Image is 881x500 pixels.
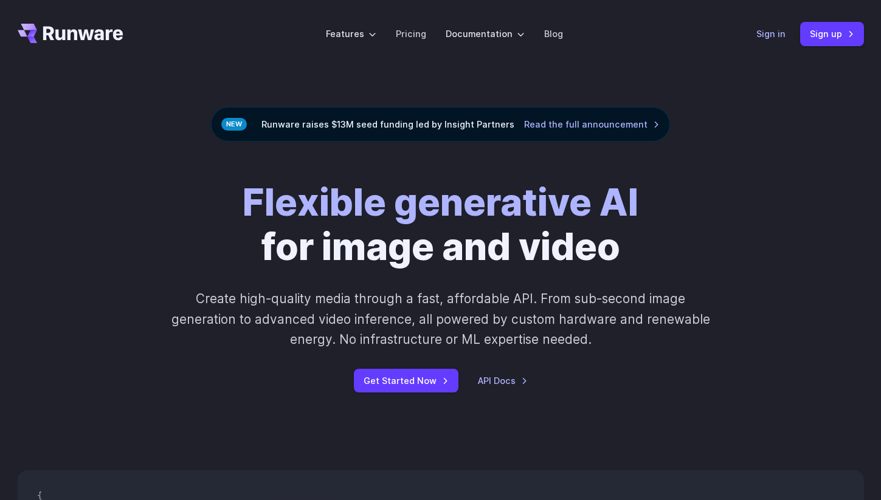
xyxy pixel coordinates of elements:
p: Create high-quality media through a fast, affordable API. From sub-second image generation to adv... [170,289,711,349]
a: Go to / [18,24,123,43]
label: Documentation [446,27,525,41]
div: Runware raises $13M seed funding led by Insight Partners [211,107,670,142]
a: Sign in [756,27,786,41]
a: Read the full announcement [524,117,660,131]
a: Get Started Now [354,369,458,392]
label: Features [326,27,376,41]
strong: Flexible generative AI [243,180,638,225]
a: Blog [544,27,563,41]
a: Sign up [800,22,864,46]
a: Pricing [396,27,426,41]
h1: for image and video [243,180,638,269]
a: API Docs [478,374,528,388]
